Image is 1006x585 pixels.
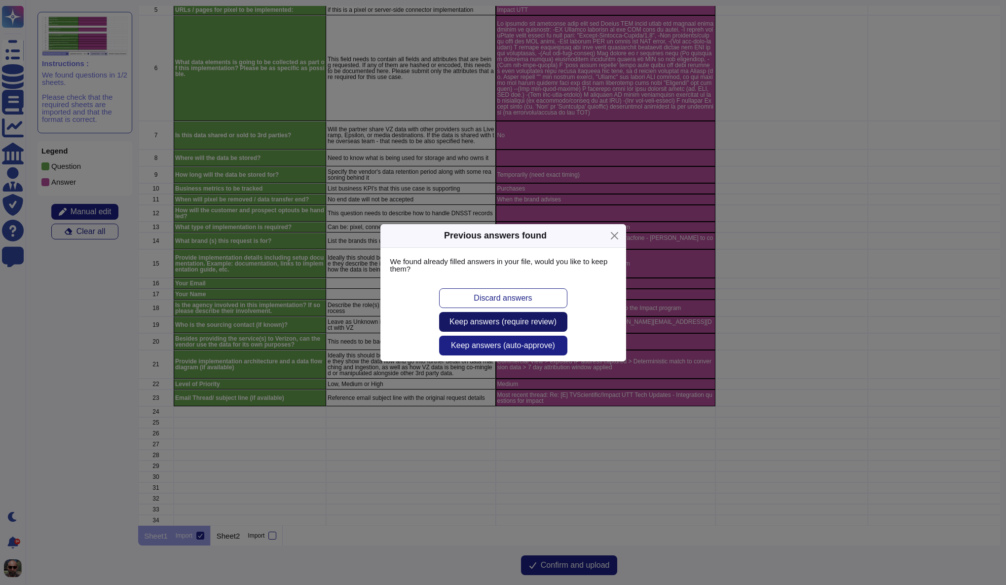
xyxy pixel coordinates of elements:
div: We found already filled answers in your file, would you like to keep them? [380,248,626,282]
button: Discard answers [439,288,567,308]
span: Discard answers [474,294,532,302]
button: Close [607,228,622,243]
div: Previous answers found [444,229,547,242]
button: Keep answers (auto-approve) [439,336,567,355]
button: Keep answers (require review) [439,312,567,332]
span: Keep answers (auto-approve) [451,342,555,350]
span: Keep answers (require review) [449,318,557,326]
